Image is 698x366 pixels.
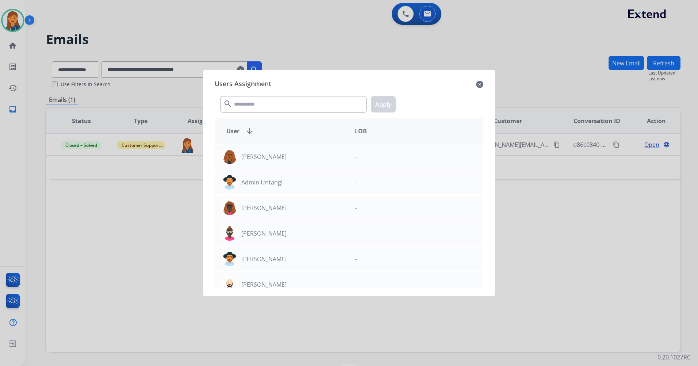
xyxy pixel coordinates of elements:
[355,280,357,289] p: -
[241,255,287,263] p: [PERSON_NAME]
[245,127,254,136] mat-icon: arrow_downward
[355,203,357,212] p: -
[241,280,287,289] p: [PERSON_NAME]
[220,127,349,136] div: User
[241,152,287,161] p: [PERSON_NAME]
[355,229,357,238] p: -
[223,99,232,108] mat-icon: search
[241,178,283,187] p: Admin Untangl
[355,127,367,136] span: LOB
[476,80,483,89] mat-icon: close
[355,152,357,161] p: -
[371,96,396,113] button: Apply
[355,255,357,263] p: -
[355,178,357,187] p: -
[215,79,271,90] span: Users Assignment
[241,229,287,238] p: [PERSON_NAME]
[241,203,287,212] p: [PERSON_NAME]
